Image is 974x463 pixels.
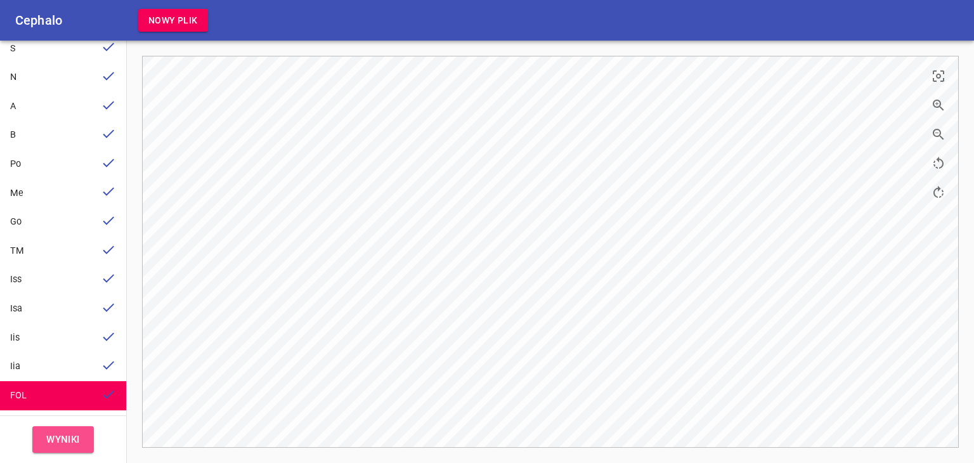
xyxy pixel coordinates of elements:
[10,129,16,140] span: B
[10,216,22,227] span: Go
[10,274,22,285] span: Iss
[10,101,16,112] span: A
[10,72,16,82] span: N
[10,332,20,343] span: Iis
[10,188,23,199] span: Me
[138,9,208,32] button: Nowy plik
[10,303,22,314] span: Isa
[15,10,62,30] h6: Cephalo
[148,13,198,29] span: Nowy plik
[10,43,16,54] span: S
[10,245,24,256] span: TM
[10,361,20,372] span: Iia
[46,431,80,448] span: Wyniki
[32,426,94,453] button: Wyniki
[10,390,27,401] span: FOL
[10,159,21,169] span: Po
